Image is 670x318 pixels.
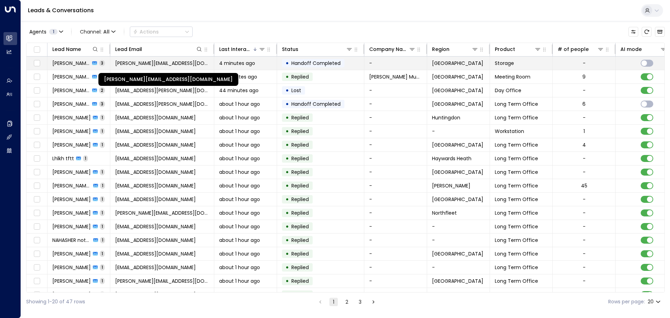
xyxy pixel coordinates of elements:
span: na.scimentobruno@hotmail.com [115,128,196,135]
span: London [432,196,483,203]
div: Last Interacted [219,45,266,53]
span: Toggle select row [32,100,41,109]
td: - [364,274,427,288]
div: Product [495,45,541,53]
span: about 1 hour ago [219,209,260,216]
span: info@materialgiant.co.uk [115,169,196,176]
div: 20 [648,297,662,307]
span: 1 [83,155,88,161]
div: - [583,87,586,94]
span: Bruno Nascimento [52,128,91,135]
span: Toggle select row [32,86,41,95]
td: - [427,234,490,247]
span: Kerensa Telford-Johns [52,182,91,189]
div: - [583,60,586,67]
span: 3 [99,60,105,66]
span: 1 [100,169,105,175]
span: Toggle select row [32,154,41,163]
span: 2 [99,87,105,93]
div: - [583,223,586,230]
div: Button group with a nested menu [130,27,193,37]
span: about 1 hour ago [219,237,260,244]
span: Northfleet [432,209,457,216]
td: - [364,193,427,206]
span: 1 [100,291,105,297]
span: Long Term Office [495,237,538,244]
div: • [285,289,289,301]
span: Long Term Office [495,196,538,203]
button: Customize [628,27,638,37]
span: Long Term Office [495,182,538,189]
span: Toggle select row [32,277,41,286]
span: Long Term Office [495,250,538,257]
span: Long Term Office [495,169,538,176]
a: Leads & Conversations [28,6,94,14]
span: brad1sal@yahoo.co.uk [115,196,196,203]
span: 1 [100,223,105,229]
div: • [285,125,289,137]
span: telfordjohnsker@sbsit.com [115,182,196,189]
span: Toggle select row [32,263,41,272]
span: Sian Shepherd [52,291,91,298]
span: michelenatale@live.co.uk [115,264,196,271]
span: Carina Ostman [52,73,90,80]
span: phil.j.smith@ucc-coffee.co.uk [115,87,209,94]
span: mark.symonds@padrock.co.uk [115,101,209,108]
div: Lead Email [115,45,203,53]
div: • [285,112,289,124]
span: Toggle select row [32,182,41,190]
span: 44 minutes ago [219,87,259,94]
span: London [432,101,483,108]
span: 3 [99,101,105,107]
span: Long Term Office [495,114,538,121]
span: Toggle select row [32,73,41,81]
div: - [583,114,586,121]
div: Region [432,45,449,53]
span: 1 [100,114,105,120]
div: 6 [582,101,586,108]
div: • [285,180,289,192]
td: - [364,234,427,247]
div: - [583,209,586,216]
td: - [364,111,427,124]
span: Ibukun Oke [52,114,91,121]
span: Replied [291,128,309,135]
div: • [285,98,289,110]
span: about 1 hour ago [219,155,260,162]
div: - [583,237,586,244]
span: Long Term Office [495,141,538,148]
span: sally@nottinghamweddingdresscleaning.co.uk [115,60,209,67]
div: • [285,153,289,164]
span: 1 [49,29,58,35]
td: - [364,84,427,97]
div: • [285,221,289,232]
button: Go to next page [369,298,378,306]
span: Toggle select row [32,290,41,299]
span: Refresh [642,27,652,37]
span: Long Term Office [495,291,538,298]
button: page 1 [329,298,338,306]
span: Bradley Salih [52,196,91,203]
button: Actions [130,27,193,37]
span: Replied [291,73,309,80]
span: Rupinder Johal [52,250,91,257]
div: Status [282,45,353,53]
span: Toggle select row [32,59,41,68]
div: AI mode [620,45,642,53]
span: 1 [100,251,105,257]
td: - [364,220,427,233]
span: Toggle select row [32,236,41,245]
span: Replied [291,182,309,189]
div: 9 [582,73,586,80]
div: 1 [583,128,585,135]
div: • [285,248,289,260]
span: Toggle select all [32,45,41,54]
span: Long Term Office [495,264,538,271]
span: kburkea2@gmail.com [115,237,196,244]
span: Nottingham [432,60,483,67]
span: calum@digital-techno.co.uk [115,223,196,230]
span: Toggle select row [32,113,41,122]
td: - [427,125,490,138]
td: - [364,247,427,260]
span: ibukunoke6@gmail.com [115,114,196,121]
